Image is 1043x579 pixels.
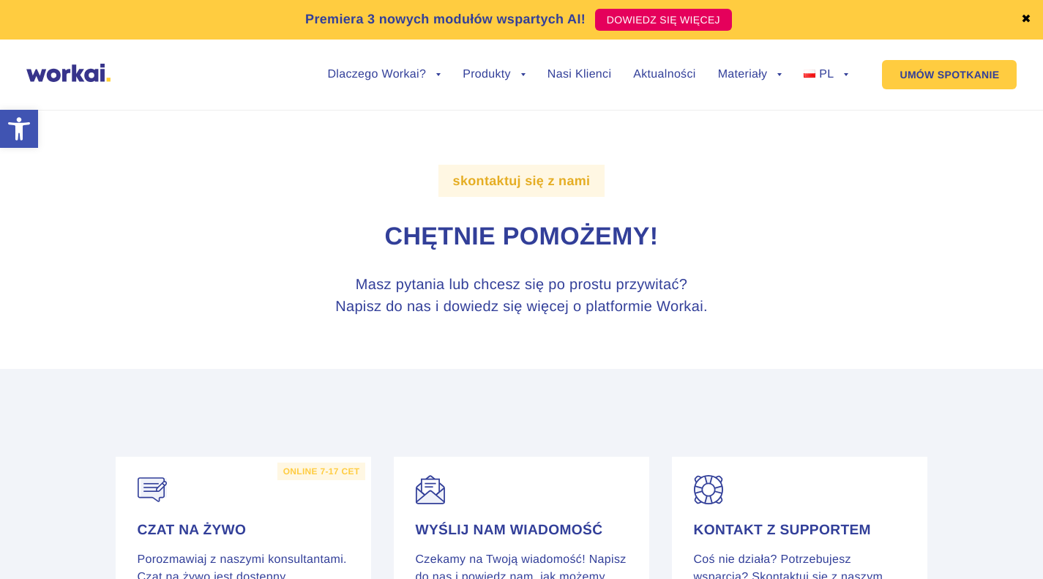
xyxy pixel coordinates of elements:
[633,69,695,81] a: Aktualności
[819,68,834,81] span: PL
[416,522,628,539] h4: Wyślij nam wiadomość
[116,220,928,254] h1: Chętnie pomożemy!
[327,69,441,81] a: Dlaczego Workai?
[463,69,526,81] a: Produkty
[247,274,796,318] h3: Masz pytania lub chcesz się po prostu przywitać? Napisz do nas i dowiedz się więcej o platformie ...
[438,165,605,197] label: skontaktuj się z nami
[138,522,350,539] h4: Czat na żywo
[718,69,782,81] a: Materiały
[1021,14,1031,26] a: ✖
[595,9,732,31] a: DOWIEDZ SIĘ WIĘCEJ
[547,69,611,81] a: Nasi Klienci
[694,522,906,539] h4: Kontakt z supportem
[882,60,1017,89] a: UMÓW SPOTKANIE
[277,463,366,480] label: online 7-17 CET
[305,10,586,29] p: Premiera 3 nowych modułów wspartych AI!
[970,509,1043,579] iframe: Chat Widget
